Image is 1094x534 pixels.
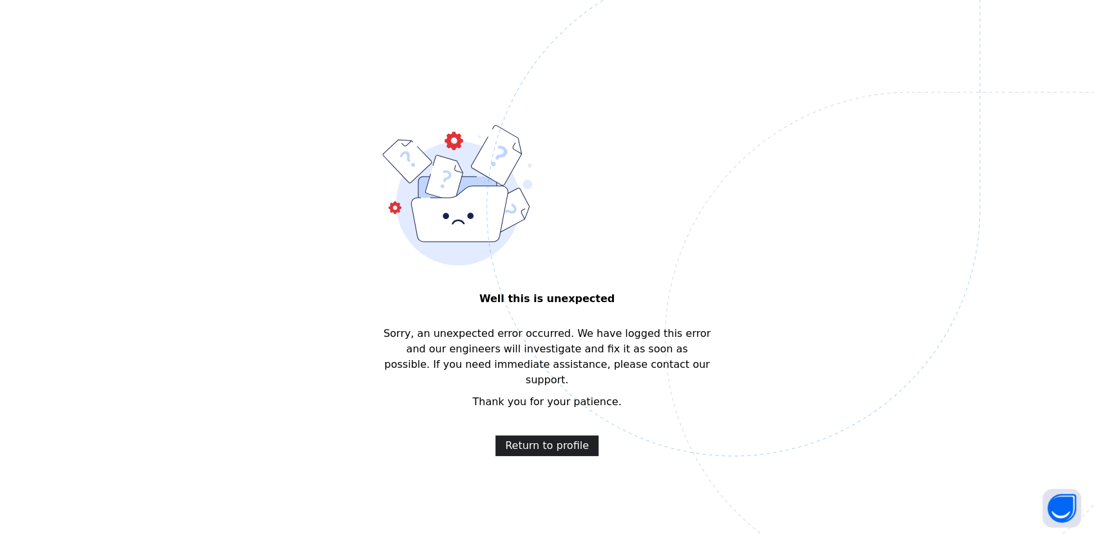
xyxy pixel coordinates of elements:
[1042,489,1081,528] button: Open asap
[472,396,621,408] span: Thank you for your patience.
[383,326,711,388] span: Sorry, an unexpected error occurred. We have logged this error and our engineers will investigate...
[383,291,711,307] span: Well this is unexpected
[383,125,532,265] img: error-bound.9d27ae2af7d8ffd69f21ced9f822e0fd.svg
[505,438,589,453] span: Return to profile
